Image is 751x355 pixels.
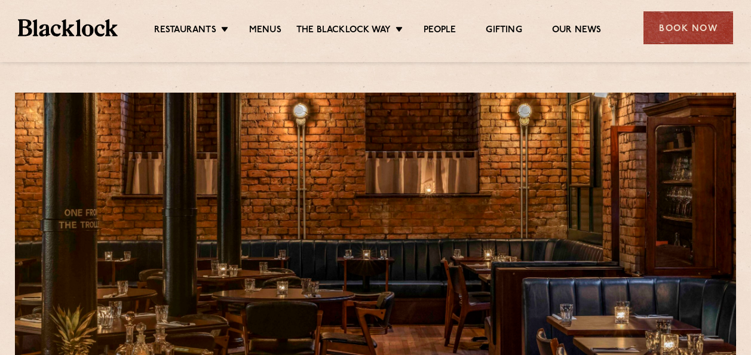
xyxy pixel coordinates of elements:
a: Menus [249,25,281,38]
a: Our News [552,25,602,38]
a: People [424,25,456,38]
a: Restaurants [154,25,216,38]
div: Book Now [643,11,733,44]
img: BL_Textured_Logo-footer-cropped.svg [18,19,118,36]
a: Gifting [486,25,522,38]
a: The Blacklock Way [296,25,391,38]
